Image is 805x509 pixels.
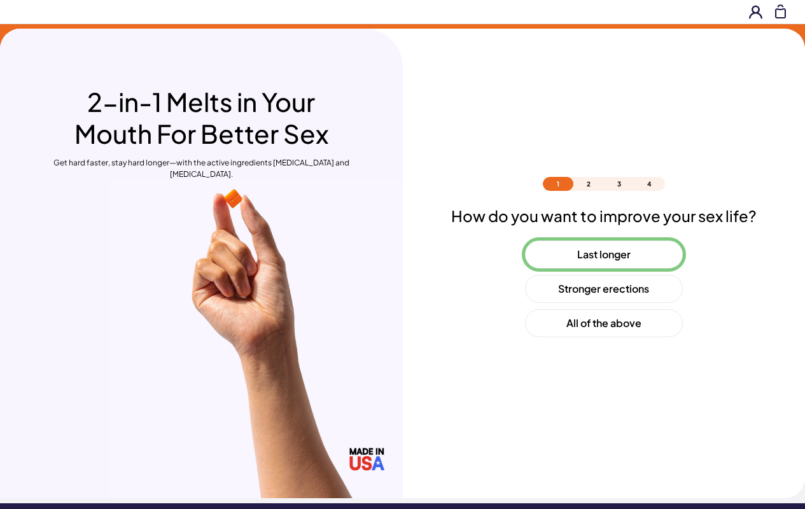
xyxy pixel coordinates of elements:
button: All of the above [525,309,683,337]
h2: How do you want to improve your sex life? [451,206,757,225]
h1: 2-in-1 Melts in Your Mouth For Better Sex [52,86,350,150]
li: 3 [604,177,634,191]
img: https://d2vg8gw4qal5ip.cloudfront.net/uploads/2025/02/quiz-img.jpg [110,180,403,498]
button: Stronger erections [525,275,683,303]
button: Last longer [525,241,683,268]
li: 4 [634,177,665,191]
li: 1 [543,177,573,191]
li: 2 [573,177,604,191]
p: Get hard faster, stay hard longer—with the active ingredients [MEDICAL_DATA] and [MEDICAL_DATA]. [52,157,350,180]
